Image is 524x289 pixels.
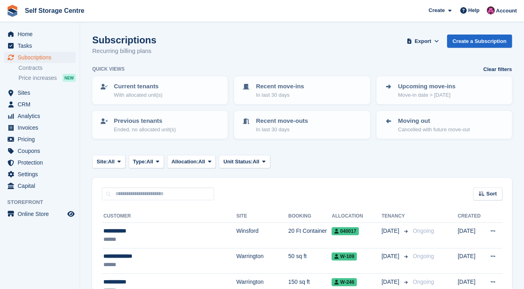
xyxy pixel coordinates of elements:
[63,74,76,82] div: NEW
[18,73,76,82] a: Price increases NEW
[256,82,304,91] p: Recent move-ins
[4,145,76,157] a: menu
[18,28,66,40] span: Home
[235,112,369,138] a: Recent move-outs In last 30 days
[4,28,76,40] a: menu
[18,122,66,133] span: Invoices
[288,223,332,248] td: 20 Ft Container
[288,210,332,223] th: Booking
[235,77,369,104] a: Recent move-ins In last 30 days
[18,99,66,110] span: CRM
[458,223,484,248] td: [DATE]
[415,37,431,45] span: Export
[102,210,236,223] th: Customer
[6,5,18,17] img: stora-icon-8386f47178a22dfd0bd8f6a31ec36ba5ce8667c1dd55bd0f319d3a0aa187defe.svg
[398,116,470,126] p: Moving out
[92,35,156,45] h1: Subscriptions
[382,252,401,261] span: [DATE]
[4,157,76,168] a: menu
[18,110,66,122] span: Analytics
[398,91,455,99] p: Move-in date > [DATE]
[429,6,445,14] span: Create
[413,228,434,234] span: Ongoing
[468,6,479,14] span: Help
[447,35,512,48] a: Create a Subscription
[18,180,66,191] span: Capital
[413,253,434,259] span: Ongoing
[18,208,66,220] span: Online Store
[486,190,497,198] span: Sort
[236,248,288,273] td: Warrington
[496,7,517,15] span: Account
[332,227,358,235] span: 040017
[256,116,308,126] p: Recent move-outs
[18,87,66,98] span: Sites
[198,158,205,166] span: All
[92,155,125,168] button: Site: All
[108,158,115,166] span: All
[4,99,76,110] a: menu
[133,158,147,166] span: Type:
[4,40,76,51] a: menu
[458,210,484,223] th: Created
[18,74,57,82] span: Price increases
[253,158,259,166] span: All
[66,209,76,219] a: Preview store
[377,112,511,138] a: Moving out Cancelled with future move-out
[413,279,434,285] span: Ongoing
[236,210,288,223] th: Site
[4,87,76,98] a: menu
[458,248,484,273] td: [DATE]
[18,145,66,157] span: Coupons
[4,52,76,63] a: menu
[382,210,410,223] th: Tenancy
[146,158,153,166] span: All
[114,91,162,99] p: With allocated unit(s)
[114,82,162,91] p: Current tenants
[4,208,76,220] a: menu
[332,278,356,286] span: W-246
[97,158,108,166] span: Site:
[382,227,401,235] span: [DATE]
[219,155,270,168] button: Unit Status: All
[114,126,176,134] p: Ended, no allocated unit(s)
[256,91,304,99] p: In last 30 days
[223,158,253,166] span: Unit Status:
[382,278,401,286] span: [DATE]
[93,112,227,138] a: Previous tenants Ended, no allocated unit(s)
[167,155,216,168] button: Allocation: All
[18,52,66,63] span: Subscriptions
[18,40,66,51] span: Tasks
[288,248,332,273] td: 50 sq ft
[7,198,80,206] span: Storefront
[93,77,227,104] a: Current tenants With allocated unit(s)
[398,82,455,91] p: Upcoming move-ins
[129,155,164,168] button: Type: All
[483,65,512,73] a: Clear filters
[332,210,381,223] th: Allocation
[18,134,66,145] span: Pricing
[22,4,87,17] a: Self Storage Centre
[4,180,76,191] a: menu
[487,6,495,14] img: Ben Scott
[18,64,76,72] a: Contracts
[18,169,66,180] span: Settings
[92,47,156,56] p: Recurring billing plans
[92,65,125,73] h6: Quick views
[398,126,470,134] p: Cancelled with future move-out
[332,252,356,261] span: W-109
[18,157,66,168] span: Protection
[114,116,176,126] p: Previous tenants
[4,110,76,122] a: menu
[236,223,288,248] td: Winsford
[4,122,76,133] a: menu
[4,169,76,180] a: menu
[377,77,511,104] a: Upcoming move-ins Move-in date > [DATE]
[405,35,441,48] button: Export
[172,158,198,166] span: Allocation:
[4,134,76,145] a: menu
[256,126,308,134] p: In last 30 days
